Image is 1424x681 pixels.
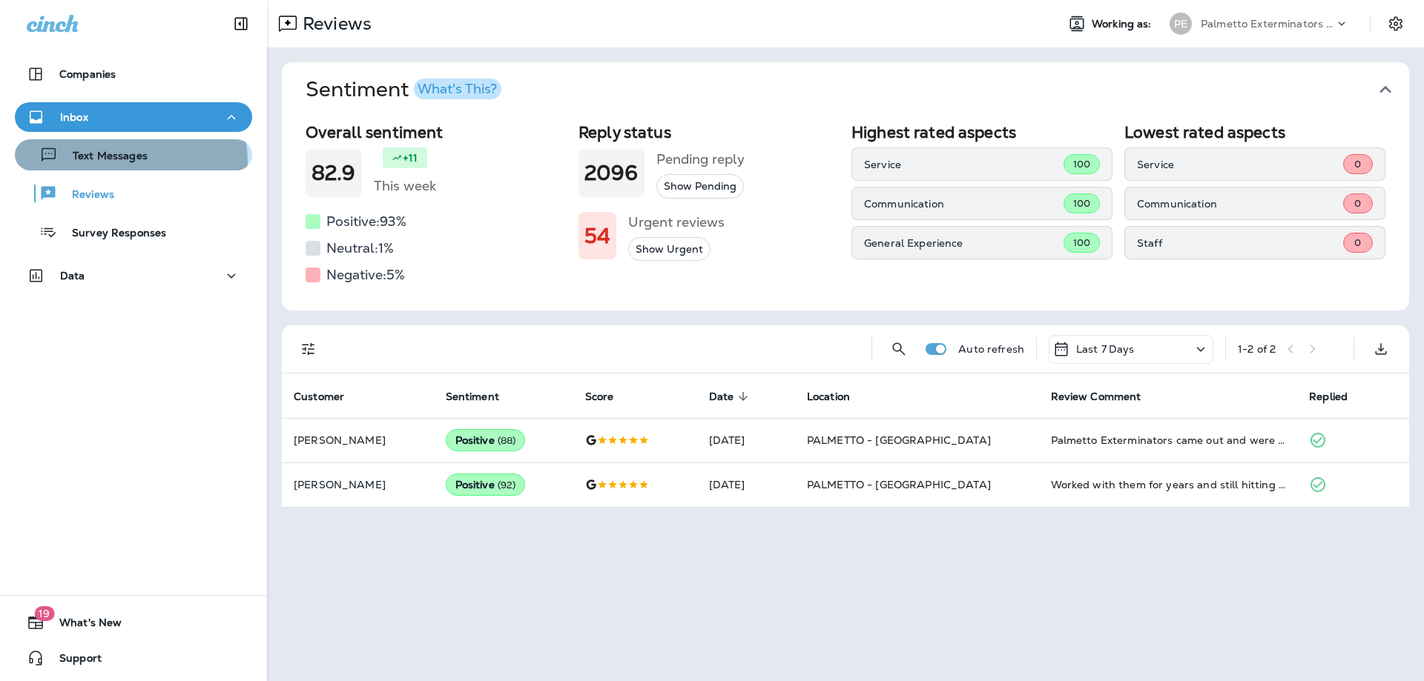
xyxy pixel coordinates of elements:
[220,9,262,39] button: Collapse Sidebar
[294,390,363,403] span: Customer
[1137,237,1343,249] p: Staff
[374,174,436,198] h5: This week
[1076,343,1135,355] p: Last 7 Days
[1354,236,1361,249] span: 0
[1238,343,1276,355] div: 1 - 2 of 2
[403,150,418,165] p: +11
[584,224,610,248] h1: 54
[864,237,1064,249] p: General Experience
[1073,236,1090,249] span: 100
[1051,391,1141,403] span: Review Comment
[864,159,1064,170] p: Service
[59,68,116,80] p: Companies
[807,433,991,447] span: PALMETTO - [GEOGRAPHIC_DATA]
[1309,390,1367,403] span: Replied
[851,123,1112,142] h2: Highest rated aspects
[446,391,499,403] span: Sentiment
[498,479,516,491] span: ( 92 )
[1201,18,1334,30] p: Palmetto Exterminators LLC
[15,643,252,673] button: Support
[57,188,114,202] p: Reviews
[60,111,88,123] p: Inbox
[498,434,516,447] span: ( 88 )
[584,161,639,185] h1: 2096
[294,62,1421,117] button: SentimentWhat's This?
[15,102,252,132] button: Inbox
[1382,10,1409,37] button: Settings
[15,139,252,170] button: Text Messages
[1137,159,1343,170] p: Service
[15,216,252,248] button: Survey Responses
[1366,334,1396,364] button: Export as CSV
[585,390,633,403] span: Score
[884,334,914,364] button: Search Reviews
[807,390,869,403] span: Location
[414,79,501,99] button: What's This?
[1051,477,1286,492] div: Worked with them for years and still hitting 100%. professional, on-time and listen to our issues...
[294,391,344,403] span: Customer
[294,334,323,364] button: Filters
[311,161,356,185] h1: 82.9
[58,150,148,164] p: Text Messages
[1092,18,1155,30] span: Working as:
[306,77,501,102] h1: Sentiment
[446,474,526,496] div: Positive
[656,147,745,171] h5: Pending reply
[1354,158,1361,170] span: 0
[1073,197,1090,210] span: 100
[1354,197,1361,210] span: 0
[1137,198,1343,210] p: Communication
[57,227,166,241] p: Survey Responses
[326,263,405,287] h5: Negative: 5 %
[60,270,85,282] p: Data
[807,391,850,403] span: Location
[864,198,1064,210] p: Communication
[44,617,122,634] span: What's New
[15,178,252,209] button: Reviews
[15,261,252,290] button: Data
[1051,433,1286,448] div: Palmetto Exterminators came out and were quick at giving me an estimate for pest control services...
[44,652,102,670] span: Support
[15,59,252,89] button: Companies
[578,123,840,142] h2: Reply status
[326,236,394,260] h5: Neutral: 1 %
[446,429,526,451] div: Positive
[628,210,725,234] h5: Urgent reviews
[807,478,991,491] span: PALMETTO - [GEOGRAPHIC_DATA]
[418,82,497,96] div: What's This?
[326,210,406,233] h5: Positive: 93 %
[1309,391,1348,403] span: Replied
[1124,123,1385,142] h2: Lowest rated aspects
[585,391,614,403] span: Score
[628,237,711,262] button: Show Urgent
[282,117,1409,310] div: SentimentWhat's This?
[1051,390,1161,403] span: Review Comment
[34,606,54,621] span: 19
[697,462,795,507] td: [DATE]
[1073,158,1090,170] span: 100
[656,174,744,199] button: Show Pending
[294,479,422,491] p: [PERSON_NAME]
[15,608,252,637] button: 19What's New
[709,390,754,403] span: Date
[1170,13,1192,35] div: PE
[297,13,372,35] p: Reviews
[294,434,422,446] p: [PERSON_NAME]
[306,123,567,142] h2: Overall sentiment
[697,418,795,462] td: [DATE]
[446,390,518,403] span: Sentiment
[709,391,734,403] span: Date
[958,343,1024,355] p: Auto refresh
